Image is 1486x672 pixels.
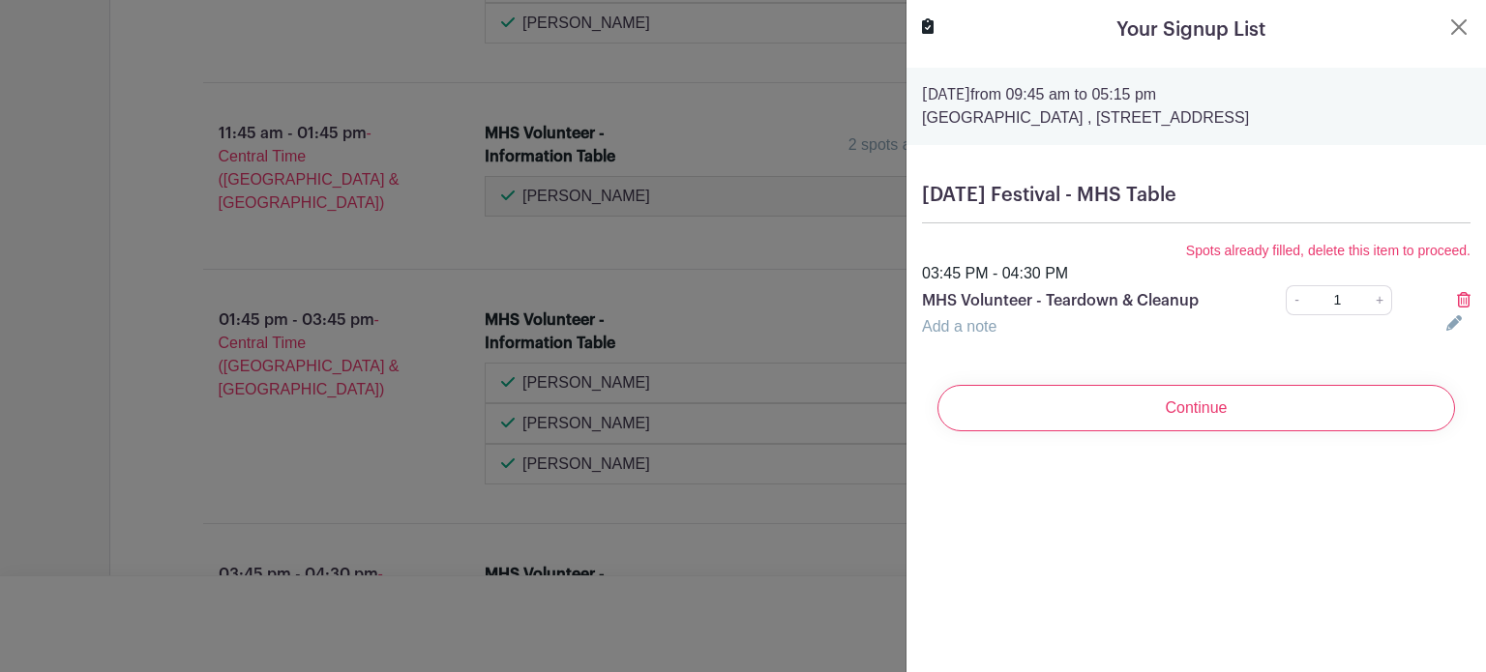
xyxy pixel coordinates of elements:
[1116,15,1265,44] h5: Your Signup List
[937,385,1455,431] input: Continue
[1286,285,1307,315] a: -
[922,87,970,102] strong: [DATE]
[922,106,1471,130] p: [GEOGRAPHIC_DATA] , [STREET_ADDRESS]
[910,262,1482,285] div: 03:45 PM - 04:30 PM
[922,184,1471,207] h5: [DATE] Festival - MHS Table
[922,318,996,335] a: Add a note
[1186,243,1471,258] small: Spots already filled, delete this item to proceed.
[922,83,1471,106] p: from 09:45 am to 05:15 pm
[922,289,1233,312] p: MHS Volunteer - Teardown & Cleanup
[1368,285,1392,315] a: +
[1447,15,1471,39] button: Close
